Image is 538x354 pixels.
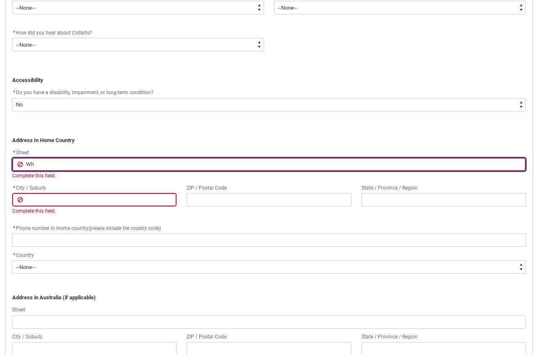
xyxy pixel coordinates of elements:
span: ZIP / Postal Code [187,185,227,191]
abbr: required [13,150,15,156]
div: Complete this field. [12,207,177,215]
span: Street [12,307,25,313]
span: How did you hear about Collarts? [16,30,92,36]
span: Country [16,252,34,258]
span: City / Suburb [12,185,46,191]
div: Complete this field. [12,172,526,180]
span: Phone number in Home country [12,225,161,231]
em: (please include the country code) [89,225,161,231]
abbr: required [13,225,15,231]
strong: Accessibility [12,77,43,83]
span: City / Suburb [12,334,42,340]
abbr: required [13,30,15,36]
span: ZIP / Postal Code [187,334,227,340]
span: Do you have a disability, impairment, or long-term condition? [16,90,153,95]
strong: Address in Australia (if applicable) [12,294,96,301]
abbr: required [13,185,15,191]
strong: Address In Home Country [12,137,75,143]
span: State / Province / Region [361,334,418,340]
span: Street [12,150,29,156]
abbr: required [13,252,15,258]
span: State / Province / Region [361,185,418,191]
abbr: required [13,90,15,95]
